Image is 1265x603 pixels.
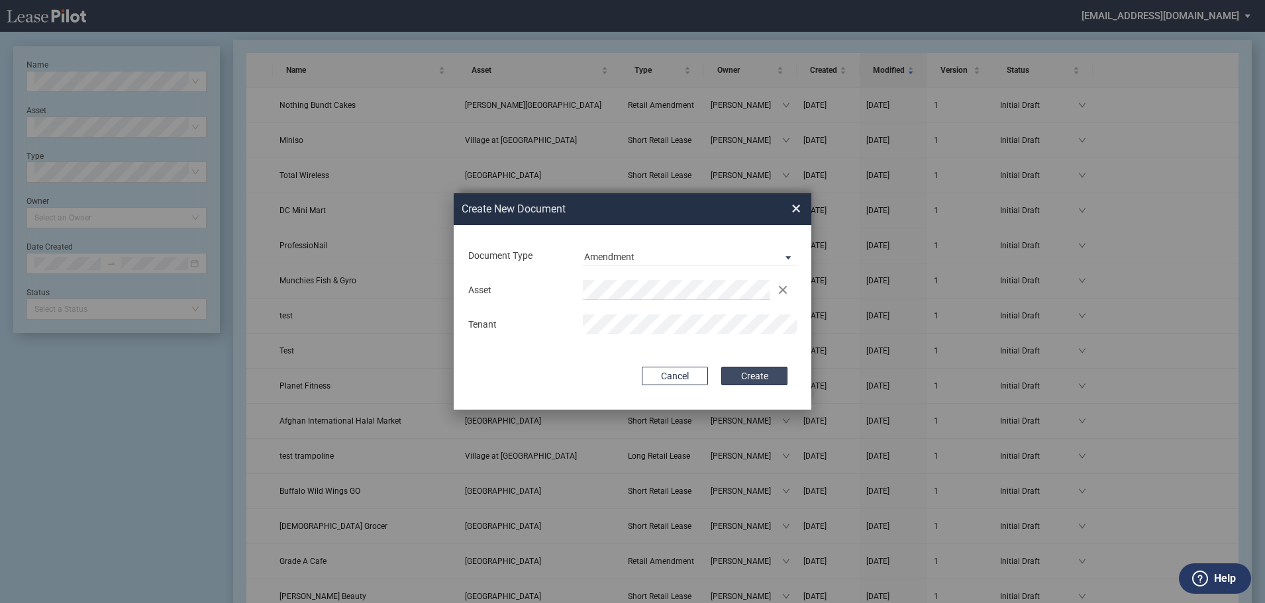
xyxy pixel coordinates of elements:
button: Cancel [642,367,708,385]
div: Asset [460,284,575,297]
span: × [791,198,801,219]
div: Document Type [460,250,575,263]
div: Tenant [460,318,575,332]
label: Help [1214,570,1236,587]
h2: Create New Document [462,202,744,216]
div: Amendment [584,252,634,262]
md-select: Document Type: Amendment [583,246,797,265]
md-dialog: Create New ... [454,193,811,410]
button: Create [721,367,787,385]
